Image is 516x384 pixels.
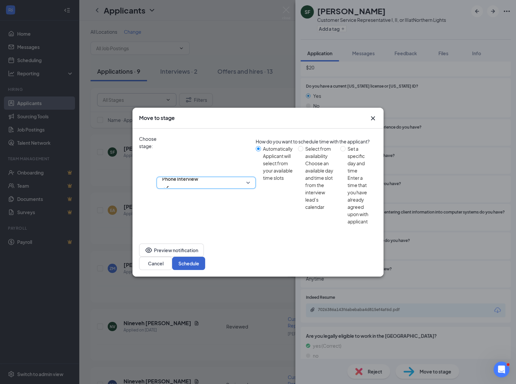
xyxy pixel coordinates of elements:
div: Choose an available day and time slot from the interview lead’s calendar [305,160,335,211]
span: Choose stage: [139,135,157,230]
div: Enter a time that you have already agreed upon with applicant [348,174,372,225]
div: Select from availability [305,145,335,160]
svg: Cross [369,114,377,122]
button: Cancel [139,257,172,270]
div: Applicant will select from your available time slots [263,152,293,181]
div: How do you want to schedule time with the applicant? [256,138,377,145]
div: Automatically [263,145,293,152]
span: Phone Interview [162,174,198,184]
iframe: Intercom live chat [494,362,509,377]
button: Close [369,114,377,122]
svg: Eye [145,246,153,254]
h3: Move to stage [139,114,175,122]
button: EyePreview notification [139,244,204,257]
button: Schedule [172,257,205,270]
svg: Checkmark [162,184,170,192]
div: Set a specific day and time [348,145,372,174]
